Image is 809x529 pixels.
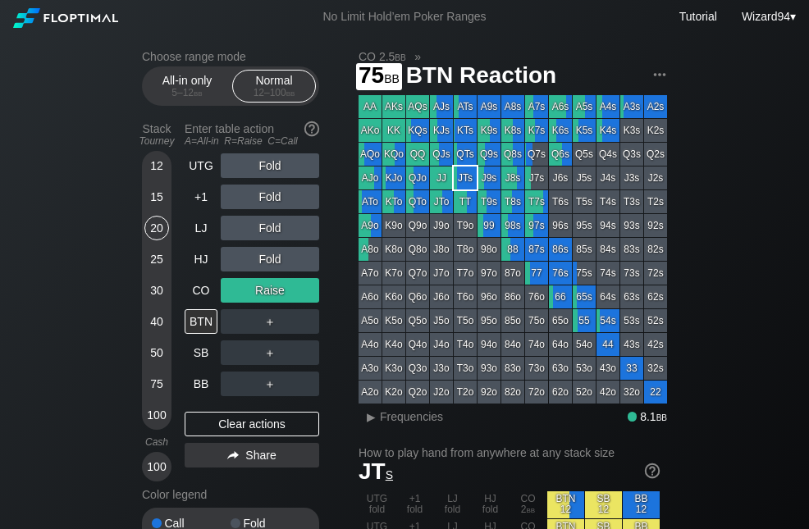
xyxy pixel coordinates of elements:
span: CO 2.5 [356,49,409,64]
div: ＋ [221,309,319,334]
div: A8o [359,238,382,261]
div: ▾ [738,7,798,25]
div: 52o [573,381,596,404]
div: AQs [406,95,429,118]
div: 85s [573,238,596,261]
div: T2o [454,381,477,404]
div: KJs [430,119,453,142]
div: 43s [620,333,643,356]
div: K9o [382,214,405,237]
div: 95o [478,309,500,332]
div: K8o [382,238,405,261]
div: Q8s [501,143,524,166]
div: T2s [644,190,667,213]
div: A5s [573,95,596,118]
div: Enter table action [185,116,319,153]
div: J7s [525,166,548,189]
div: Q2s [644,143,667,166]
div: A8s [501,95,524,118]
div: K4s [596,119,619,142]
div: 42s [644,333,667,356]
div: LJ [185,216,217,240]
span: bb [194,87,203,98]
div: 92o [478,381,500,404]
div: K7o [382,262,405,285]
div: 43o [596,357,619,380]
div: 100 [144,403,169,427]
div: T8s [501,190,524,213]
div: J2o [430,381,453,404]
div: HJ fold [472,491,509,518]
div: ▸ [360,407,382,426]
div: 82s [644,238,667,261]
div: 8.1 [628,410,667,423]
div: All-in only [149,71,225,102]
div: Fold [221,185,319,209]
div: QQ [406,143,429,166]
div: Q2o [406,381,429,404]
div: 96o [478,285,500,308]
span: » [406,50,430,63]
div: JTo [430,190,453,213]
div: T5s [573,190,596,213]
div: K3o [382,357,405,380]
div: 72s [644,262,667,285]
div: UTG fold [359,491,395,518]
div: J7o [430,262,453,285]
div: 100 [144,454,169,479]
div: +1 [185,185,217,209]
div: LJ fold [434,491,471,518]
h2: Choose range mode [142,50,319,63]
span: JT [359,458,393,484]
div: 66 [549,285,572,308]
div: Color legend [142,481,319,508]
div: K7s [525,119,548,142]
div: 15 [144,185,169,209]
div: 64s [596,285,619,308]
div: HJ [185,247,217,271]
div: 94o [478,333,500,356]
div: 74o [525,333,548,356]
div: K6s [549,119,572,142]
div: 75s [573,262,596,285]
div: 63o [549,357,572,380]
div: K4o [382,333,405,356]
div: 97s [525,214,548,237]
div: K8s [501,119,524,142]
div: TT [454,190,477,213]
div: 25 [144,247,169,271]
div: K3s [620,119,643,142]
div: 87s [525,238,548,261]
div: 74s [596,262,619,285]
div: 83s [620,238,643,261]
div: 93s [620,214,643,237]
div: Cash [135,436,178,448]
div: 94s [596,214,619,237]
div: J8o [430,238,453,261]
span: Wizard94 [742,10,790,23]
div: 65s [573,285,596,308]
div: Q9o [406,214,429,237]
div: 83o [501,357,524,380]
div: 76o [525,285,548,308]
div: 62s [644,285,667,308]
div: T8o [454,238,477,261]
div: Fold [221,247,319,271]
div: T3o [454,357,477,380]
div: T4o [454,333,477,356]
div: Call [152,518,231,529]
div: T6o [454,285,477,308]
div: A4s [596,95,619,118]
div: BB [185,372,217,396]
img: Floptimal logo [13,8,118,28]
div: 12 – 100 [240,87,309,98]
div: A=All-in R=Raise C=Call [185,135,319,147]
div: J9s [478,166,500,189]
div: 84o [501,333,524,356]
div: 53o [573,357,596,380]
img: help.32db89a4.svg [643,462,661,480]
h2: How to play hand from anywhere at any stack size [359,446,660,459]
div: K5o [382,309,405,332]
div: KQs [406,119,429,142]
div: A3s [620,95,643,118]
